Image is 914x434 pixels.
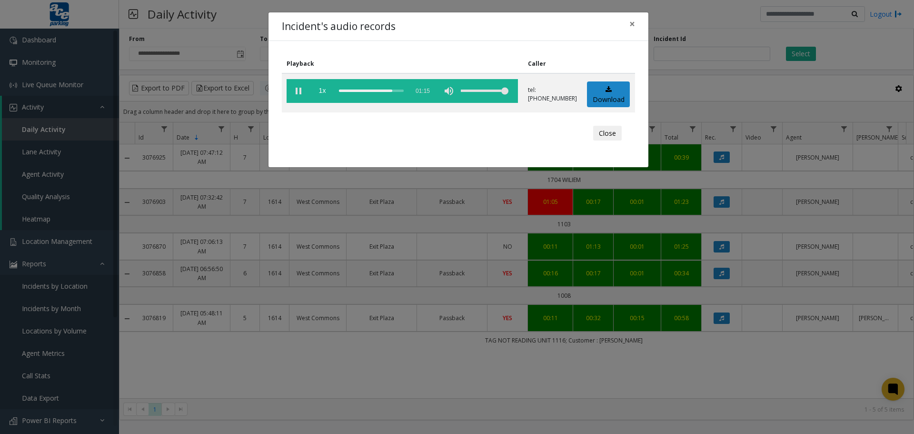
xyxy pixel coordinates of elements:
span: × [629,17,635,30]
div: volume level [461,79,508,103]
button: Close [623,12,642,36]
div: scrub bar [339,79,404,103]
h4: Incident's audio records [282,19,396,34]
a: Download [587,81,630,108]
button: Close [593,126,622,141]
p: tel:[PHONE_NUMBER] [528,86,577,103]
th: Caller [523,54,582,73]
span: playback speed button [310,79,334,103]
th: Playback [282,54,523,73]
